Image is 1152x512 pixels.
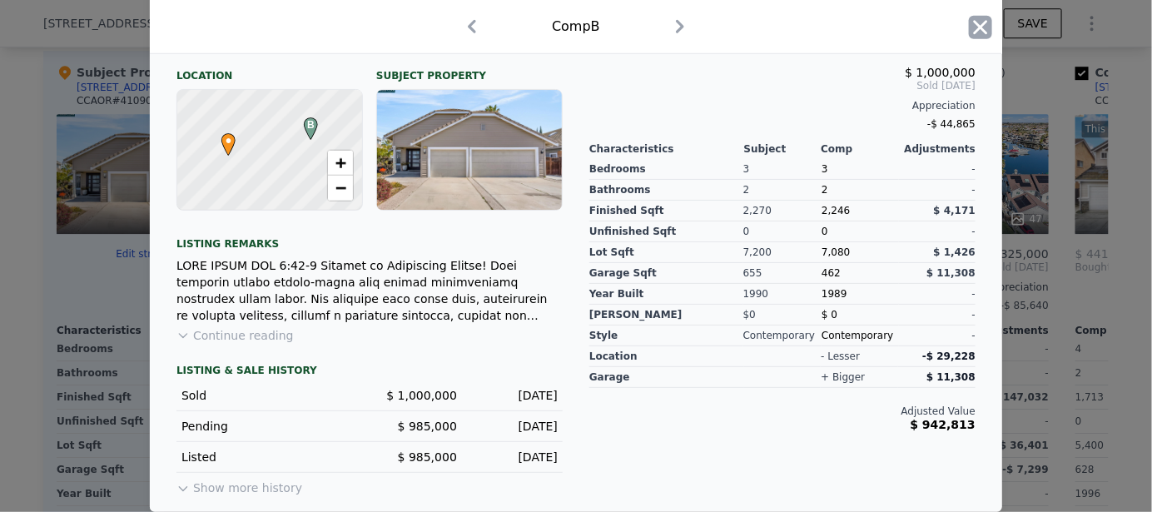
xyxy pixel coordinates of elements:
div: 3 [743,159,822,180]
div: Comp [821,142,898,156]
span: $ 1,426 [934,246,976,258]
span: $ 942,813 [911,418,976,431]
span: $ 1,000,000 [905,66,976,79]
div: 1990 [743,284,822,305]
div: 1989 [822,284,898,305]
span: 7,080 [822,246,850,258]
div: LORE IPSUM DOL 6:42-9 Sitamet co Adipiscing Elitse! Doei temporin utlabo etdolo-magna aliq enimad... [176,257,563,324]
div: Garage Sqft [589,263,743,284]
span: − [335,177,346,198]
div: Adjustments [898,142,976,156]
span: • [217,128,240,153]
div: 0 [743,221,822,242]
div: Adjusted Value [589,405,976,418]
span: $ 4,171 [934,205,976,216]
div: Subject [744,142,822,156]
span: -$ 29,228 [922,350,976,362]
div: [DATE] [470,449,558,465]
span: $ 11,308 [926,371,976,383]
span: $ 1,000,000 [386,389,457,402]
span: 462 [822,267,841,279]
div: LISTING & SALE HISTORY [176,364,563,380]
div: [DATE] [470,387,558,404]
div: Style [589,326,743,346]
div: - lesser [821,350,860,363]
div: $0 [743,305,822,326]
div: Sold [181,387,356,404]
div: • [217,133,227,143]
div: garage [589,367,744,388]
div: Listing remarks [176,224,563,251]
span: Sold [DATE] [589,79,976,92]
div: Finished Sqft [589,201,743,221]
div: Lot Sqft [589,242,743,263]
div: 7,200 [743,242,822,263]
div: Contemporary [822,326,898,346]
div: Pending [181,418,356,435]
div: - [899,326,976,346]
div: 2 [822,180,898,201]
span: $ 11,308 [926,267,976,279]
div: Year Built [589,284,743,305]
div: - [899,284,976,305]
a: Zoom out [328,176,353,201]
span: $ 985,000 [398,420,457,433]
div: - [899,305,976,326]
a: Zoom in [328,151,353,176]
div: Subject Property [376,56,563,82]
span: 2,246 [822,205,850,216]
span: -$ 44,865 [927,118,976,130]
div: Location [176,56,363,82]
div: Contemporary [743,326,822,346]
div: Bathrooms [589,180,743,201]
div: location [589,346,744,367]
div: Appreciation [589,99,976,112]
div: 655 [743,263,822,284]
div: Characteristics [589,142,744,156]
span: $ 985,000 [398,450,457,464]
span: 3 [822,163,828,175]
div: [PERSON_NAME] [589,305,743,326]
div: - [899,159,976,180]
span: + [335,152,346,173]
div: Unfinished Sqft [589,221,743,242]
div: [DATE] [470,418,558,435]
div: B [300,117,310,127]
div: 2 [743,180,822,201]
button: Show more history [176,473,302,496]
span: 0 [822,226,828,237]
div: 2,270 [743,201,822,221]
div: Bedrooms [589,159,743,180]
span: $ 0 [822,309,837,321]
button: Continue reading [176,327,294,344]
div: Listed [181,449,356,465]
span: B [300,117,322,132]
div: Comp B [552,17,600,37]
div: - [899,180,976,201]
div: - [899,221,976,242]
div: + bigger [821,370,865,384]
